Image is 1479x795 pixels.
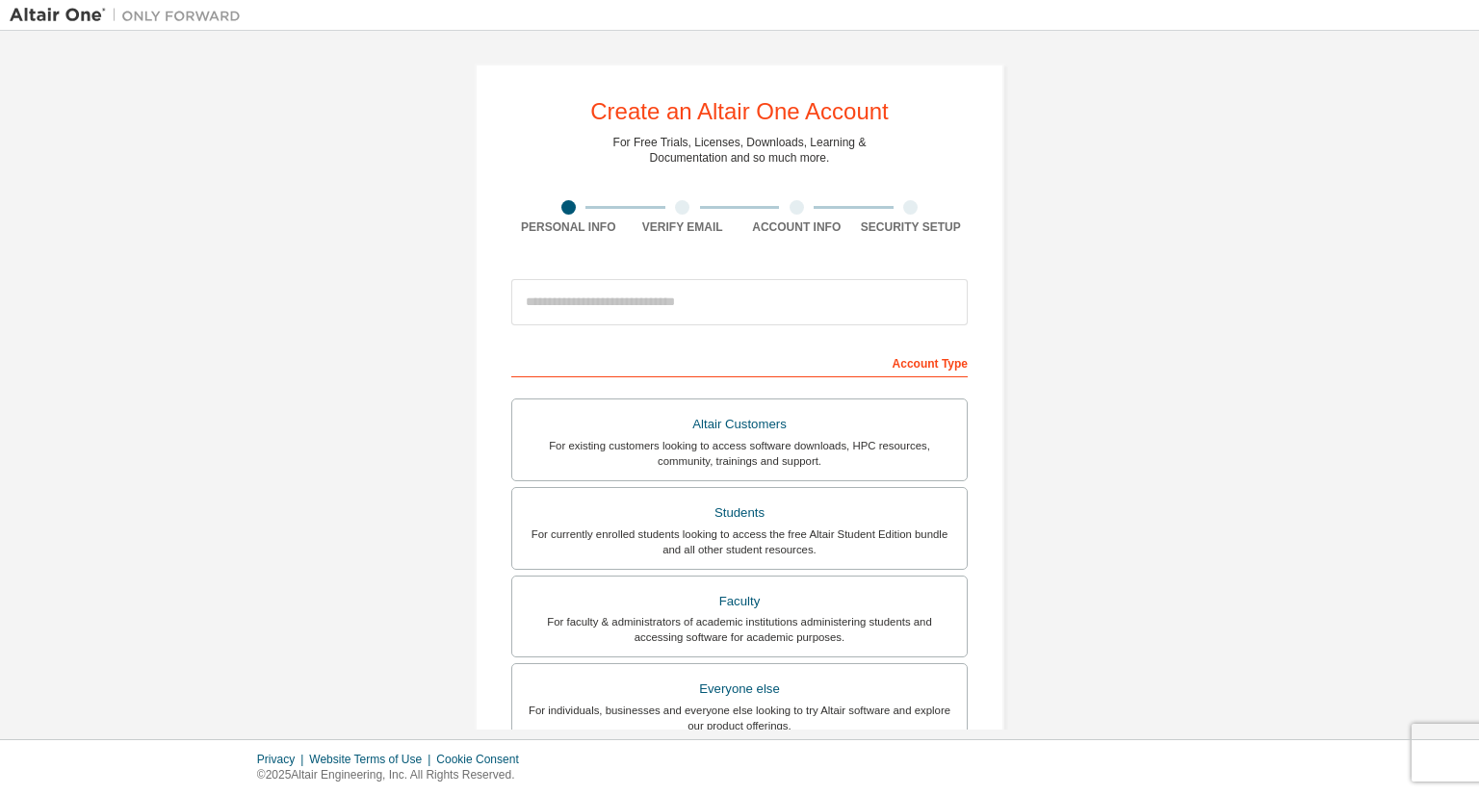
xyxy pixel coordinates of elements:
div: Website Terms of Use [309,752,436,767]
div: Altair Customers [524,411,955,438]
div: Students [524,500,955,526]
div: Everyone else [524,676,955,703]
div: Faculty [524,588,955,615]
div: For currently enrolled students looking to access the free Altair Student Edition bundle and all ... [524,526,955,557]
div: Cookie Consent [436,752,530,767]
div: For Free Trials, Licenses, Downloads, Learning & Documentation and so much more. [613,135,867,166]
div: Personal Info [511,219,626,235]
div: For faculty & administrators of academic institutions administering students and accessing softwa... [524,614,955,645]
div: For existing customers looking to access software downloads, HPC resources, community, trainings ... [524,438,955,469]
div: Privacy [257,752,309,767]
div: Security Setup [854,219,969,235]
div: For individuals, businesses and everyone else looking to try Altair software and explore our prod... [524,703,955,733]
div: Verify Email [626,219,740,235]
p: © 2025 Altair Engineering, Inc. All Rights Reserved. [257,767,531,783]
div: Create an Altair One Account [590,100,889,123]
img: Altair One [10,6,250,25]
div: Account Type [511,346,968,377]
div: Account Info [739,219,854,235]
